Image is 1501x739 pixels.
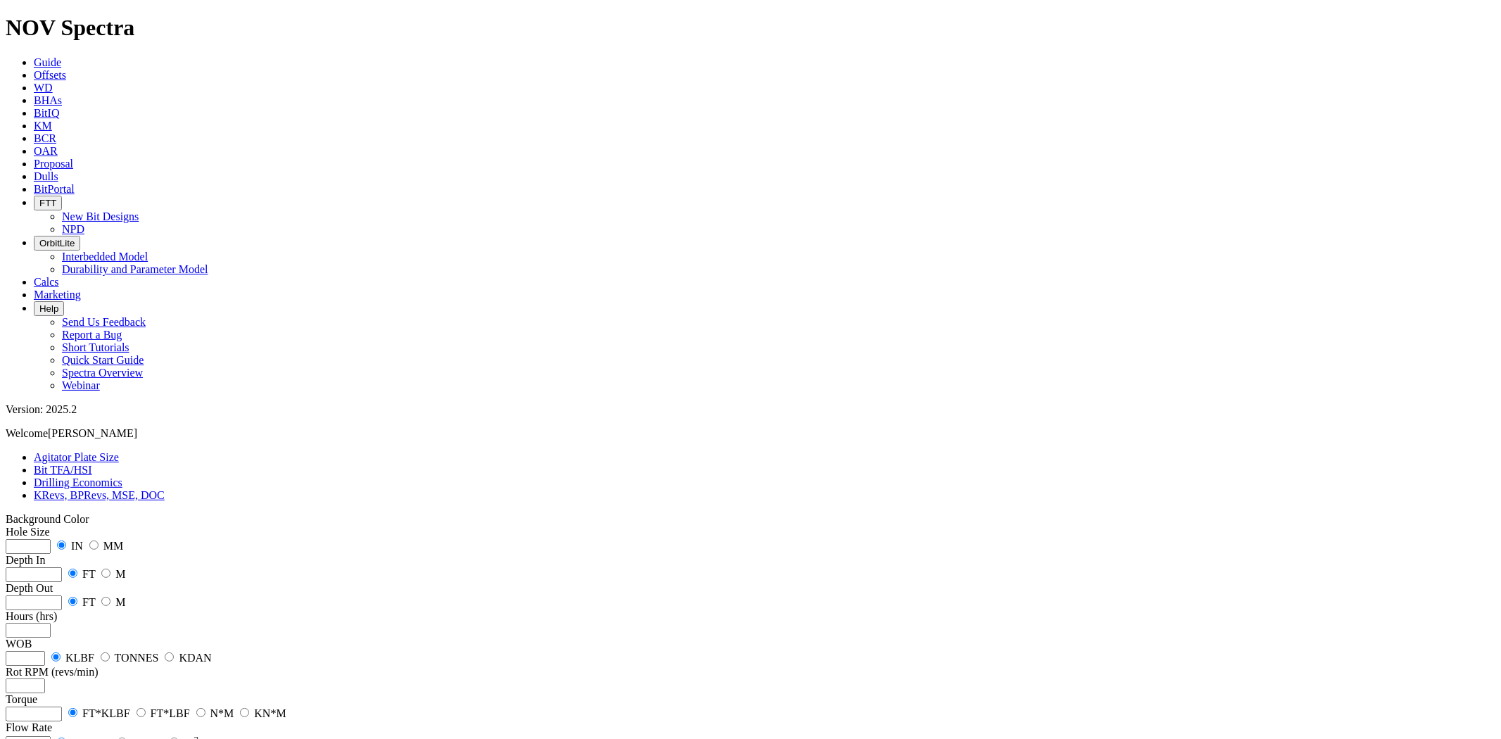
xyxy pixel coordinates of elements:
a: Toggle Light/Dark Background Color [6,513,89,525]
a: Calcs [34,276,59,288]
a: Interbedded Model [62,251,148,263]
span: [PERSON_NAME] [48,427,137,439]
label: FT*KLBF [82,707,130,719]
label: Depth In [6,554,45,566]
button: OrbitLite [34,236,80,251]
label: FT [82,568,95,580]
a: Proposal [34,158,73,170]
a: Spectra Overview [62,367,143,379]
a: Offsets [34,69,66,81]
a: Drilling Economics [34,476,122,488]
label: Depth Out [6,582,53,594]
a: Bit TFA/HSI [34,464,92,476]
span: FTT [39,198,56,208]
a: BitPortal [34,183,75,195]
button: Help [34,301,64,316]
label: TONNES [115,652,159,664]
label: Rot RPM (revs/min) [6,666,99,678]
label: Hours (hrs) [6,610,57,622]
a: BCR [34,132,56,144]
a: Durability and Parameter Model [62,263,208,275]
a: BHAs [34,94,62,106]
a: Report a Bug [62,329,122,341]
a: BitIQ [34,107,59,119]
a: Webinar [62,379,100,391]
a: OAR [34,145,58,157]
label: Flow Rate [6,721,52,733]
div: Version: 2025.2 [6,403,1495,416]
h1: NOV Spectra [6,15,1495,41]
a: NPD [62,223,84,235]
button: FTT [34,196,62,210]
p: Welcome [6,427,1495,440]
label: M [115,596,125,608]
a: Marketing [34,289,81,301]
a: Agitator Plate Size [34,451,119,463]
label: WOB [6,638,32,650]
a: Send Us Feedback [62,316,146,328]
a: KRevs, BPRevs, MSE, DOC [34,489,165,501]
a: Short Tutorials [62,341,129,353]
a: KM [34,120,52,132]
label: KLBF [65,652,94,664]
label: M [115,568,125,580]
span: OrbitLite [39,238,75,248]
a: Quick Start Guide [62,354,144,366]
label: IN [71,540,83,552]
a: New Bit Designs [62,210,139,222]
label: FT*LBF [151,707,190,719]
label: KDAN [179,652,211,664]
a: Guide [34,56,61,68]
a: Dulls [34,170,58,182]
label: MM [103,540,123,552]
span: Help [39,303,58,314]
label: Torque [6,693,37,705]
a: WD [34,82,53,94]
label: FT [82,596,95,608]
label: Hole Size [6,526,50,538]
